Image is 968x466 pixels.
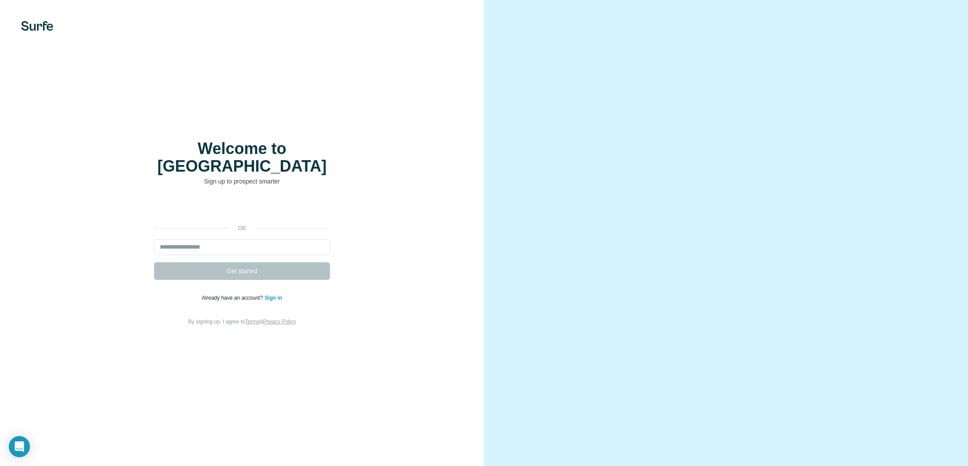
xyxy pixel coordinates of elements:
a: Privacy Policy [263,319,296,325]
p: Sign up to prospect smarter [154,177,330,186]
p: or [228,224,256,232]
span: By signing up, I agree to & [188,319,296,325]
img: Surfe's logo [21,21,53,31]
a: Terms [245,319,260,325]
iframe: Sign in with Google Button [150,199,334,218]
a: Sign in [264,295,282,301]
div: Open Intercom Messenger [9,436,30,457]
span: Already have an account? [202,295,265,301]
h1: Welcome to [GEOGRAPHIC_DATA] [154,140,330,175]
